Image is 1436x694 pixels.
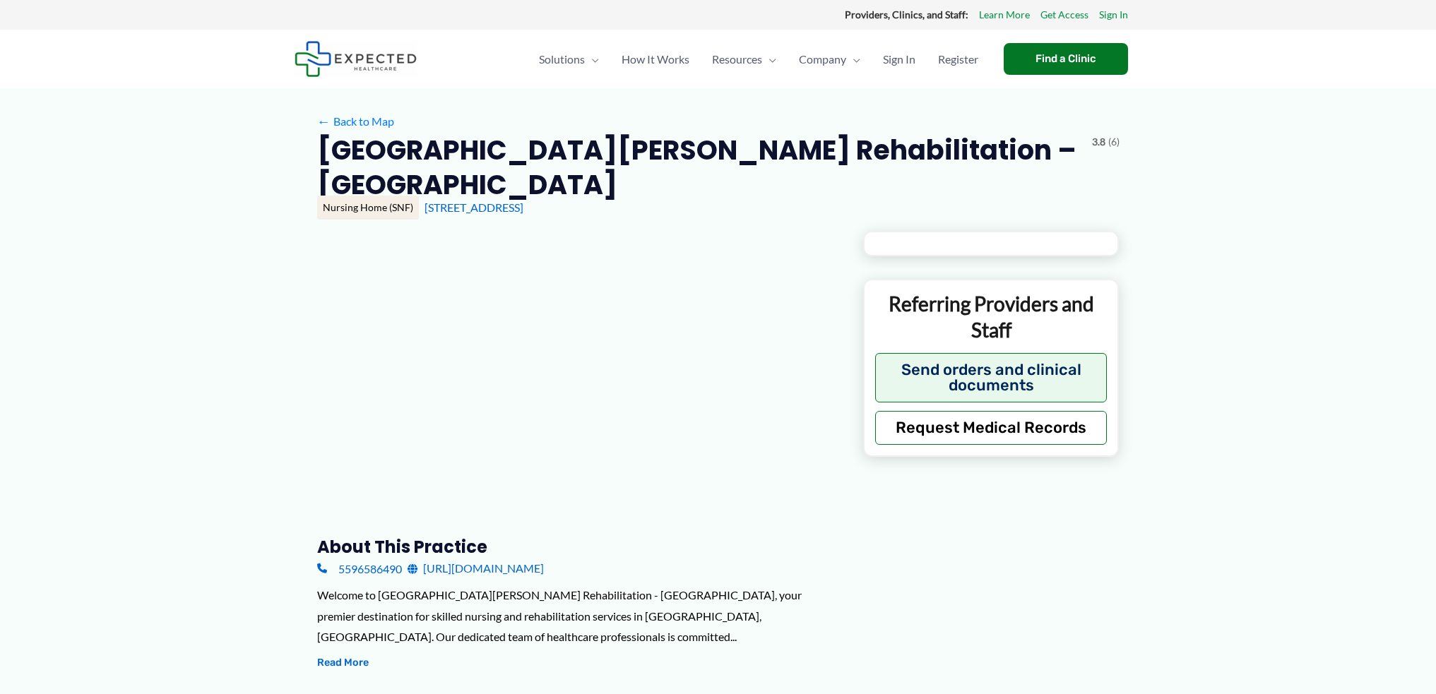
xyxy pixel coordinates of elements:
a: Sign In [1099,6,1128,24]
a: [STREET_ADDRESS] [425,201,523,214]
a: Get Access [1040,6,1088,24]
button: Request Medical Records [875,411,1108,445]
button: Send orders and clinical documents [875,353,1108,402]
button: Read More [317,654,369,671]
span: Company [799,35,846,84]
span: (6) [1108,133,1120,151]
span: ← [317,114,331,128]
a: SolutionsMenu Toggle [528,35,610,84]
h3: About this practice [317,536,841,558]
p: Referring Providers and Staff [875,291,1108,342]
a: ResourcesMenu Toggle [701,35,788,84]
a: How It Works [610,35,701,84]
a: [URL][DOMAIN_NAME] [408,558,544,579]
h2: [GEOGRAPHIC_DATA][PERSON_NAME] Rehabilitation – [GEOGRAPHIC_DATA] [317,133,1081,203]
span: Register [938,35,978,84]
nav: Primary Site Navigation [528,35,990,84]
span: Sign In [883,35,915,84]
a: CompanyMenu Toggle [788,35,872,84]
a: Sign In [872,35,927,84]
span: Resources [712,35,762,84]
span: Menu Toggle [762,35,776,84]
span: How It Works [622,35,689,84]
span: Menu Toggle [846,35,860,84]
strong: Providers, Clinics, and Staff: [845,8,968,20]
a: Find a Clinic [1004,43,1128,75]
a: ←Back to Map [317,111,394,132]
span: Solutions [539,35,585,84]
img: Expected Healthcare Logo - side, dark font, small [295,41,417,77]
span: 3.8 [1092,133,1105,151]
div: Welcome to [GEOGRAPHIC_DATA][PERSON_NAME] Rehabilitation - [GEOGRAPHIC_DATA], your premier destin... [317,585,841,647]
div: Nursing Home (SNF) [317,196,419,220]
a: Learn More [979,6,1030,24]
a: Register [927,35,990,84]
span: Menu Toggle [585,35,599,84]
a: 5596586490 [317,558,402,579]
